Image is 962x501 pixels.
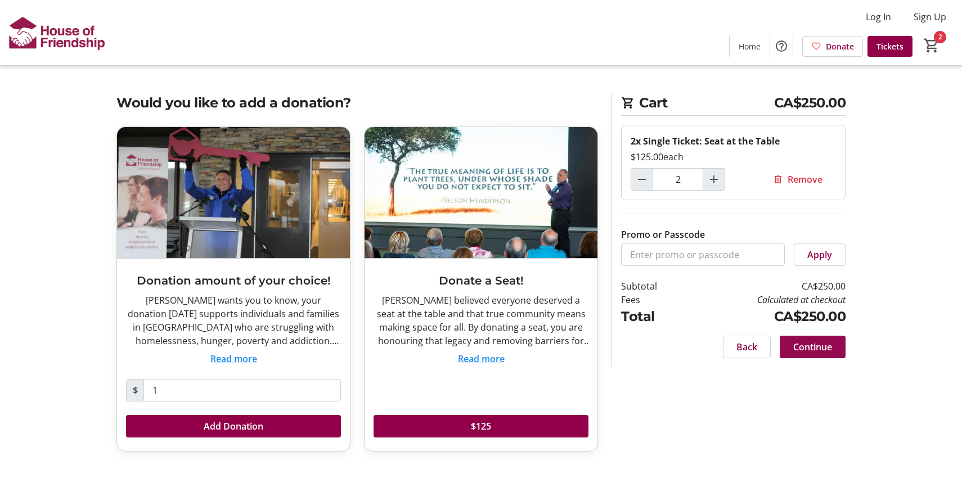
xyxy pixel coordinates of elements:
[703,169,725,190] button: Increment by one
[621,228,705,241] label: Promo or Passcode
[905,8,955,26] button: Sign Up
[631,134,836,148] div: 2x Single Ticket: Seat at the Table
[780,336,846,358] button: Continue
[736,340,757,354] span: Back
[723,336,771,358] button: Back
[143,379,341,401] input: Donation Amount
[126,294,341,347] div: [PERSON_NAME] wants you to know, your donation [DATE] supports individuals and families in [GEOGR...
[631,169,653,190] button: Decrement by one
[471,419,491,433] span: $125
[807,248,832,261] span: Apply
[126,415,341,437] button: Add Donation
[621,279,686,293] td: Subtotal
[210,352,257,365] button: Read more
[857,8,900,26] button: Log In
[365,127,597,258] img: Donate a Seat!
[826,40,854,52] span: Donate
[921,35,942,56] button: Cart
[621,93,846,116] h2: Cart
[739,40,761,52] span: Home
[876,40,903,52] span: Tickets
[686,293,846,306] td: Calculated at checkout
[759,168,836,191] button: Remove
[686,306,846,327] td: CA$250.00
[788,173,822,186] span: Remove
[867,36,912,57] a: Tickets
[621,306,686,327] td: Total
[914,10,946,24] span: Sign Up
[730,36,770,57] a: Home
[7,4,107,61] img: House of Friendship's Logo
[794,243,846,266] button: Apply
[774,93,846,113] span: CA$250.00
[374,415,588,437] button: $125
[374,294,588,347] div: [PERSON_NAME] believed everyone deserved a seat at the table and that true community means making...
[374,272,588,289] h3: Donate a Seat!
[621,293,686,306] td: Fees
[126,379,144,401] span: $
[117,127,350,258] img: Donation amount of your choice!
[621,243,785,266] input: Enter promo or passcode
[116,93,598,113] h2: Would you like to add a donation?
[770,35,793,57] button: Help
[458,352,505,365] button: Read more
[204,419,263,433] span: Add Donation
[653,168,703,191] input: Single Ticket: Seat at the Table Quantity
[802,36,863,57] a: Donate
[793,340,832,354] span: Continue
[631,150,836,164] div: $125.00 each
[686,279,846,293] td: CA$250.00
[126,272,341,289] h3: Donation amount of your choice!
[866,10,891,24] span: Log In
